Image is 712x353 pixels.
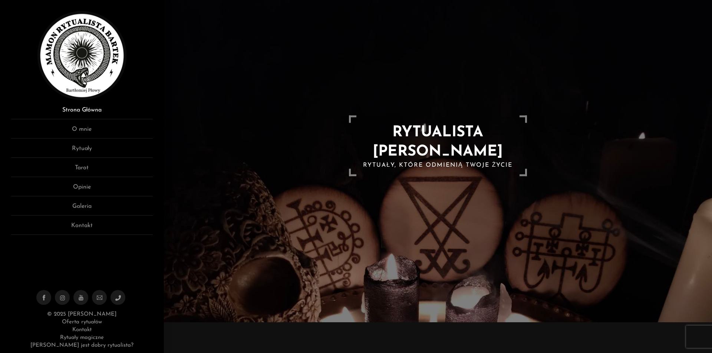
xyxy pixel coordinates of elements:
a: Galeria [11,202,153,216]
h1: RYTUALISTA [PERSON_NAME] [356,123,520,161]
img: Rytualista Bartek [37,11,126,100]
a: Rytuały magiczne [60,335,104,340]
a: Opinie [11,183,153,196]
a: Tarot [11,163,153,177]
a: Kontakt [11,221,153,235]
a: Kontakt [72,327,92,333]
a: Strona Główna [11,106,153,119]
a: [PERSON_NAME] jest dobry rytualista? [30,343,133,348]
a: Rytuały [11,144,153,158]
a: Oferta rytuałów [62,319,102,325]
a: O mnie [11,125,153,139]
h2: Rytuały, które odmienią Twoje życie [356,161,520,169]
